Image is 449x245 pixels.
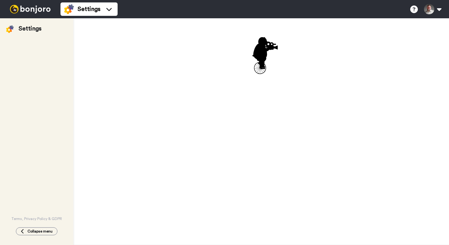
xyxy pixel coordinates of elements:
img: bj-logo-header-white.svg [7,5,53,13]
button: Collapse menu [16,227,57,235]
img: settings-colored.svg [6,25,14,33]
div: animation [238,30,284,76]
span: Collapse menu [27,229,53,234]
div: Settings [19,24,42,33]
span: Settings [78,5,100,13]
img: settings-colored.svg [64,4,74,14]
